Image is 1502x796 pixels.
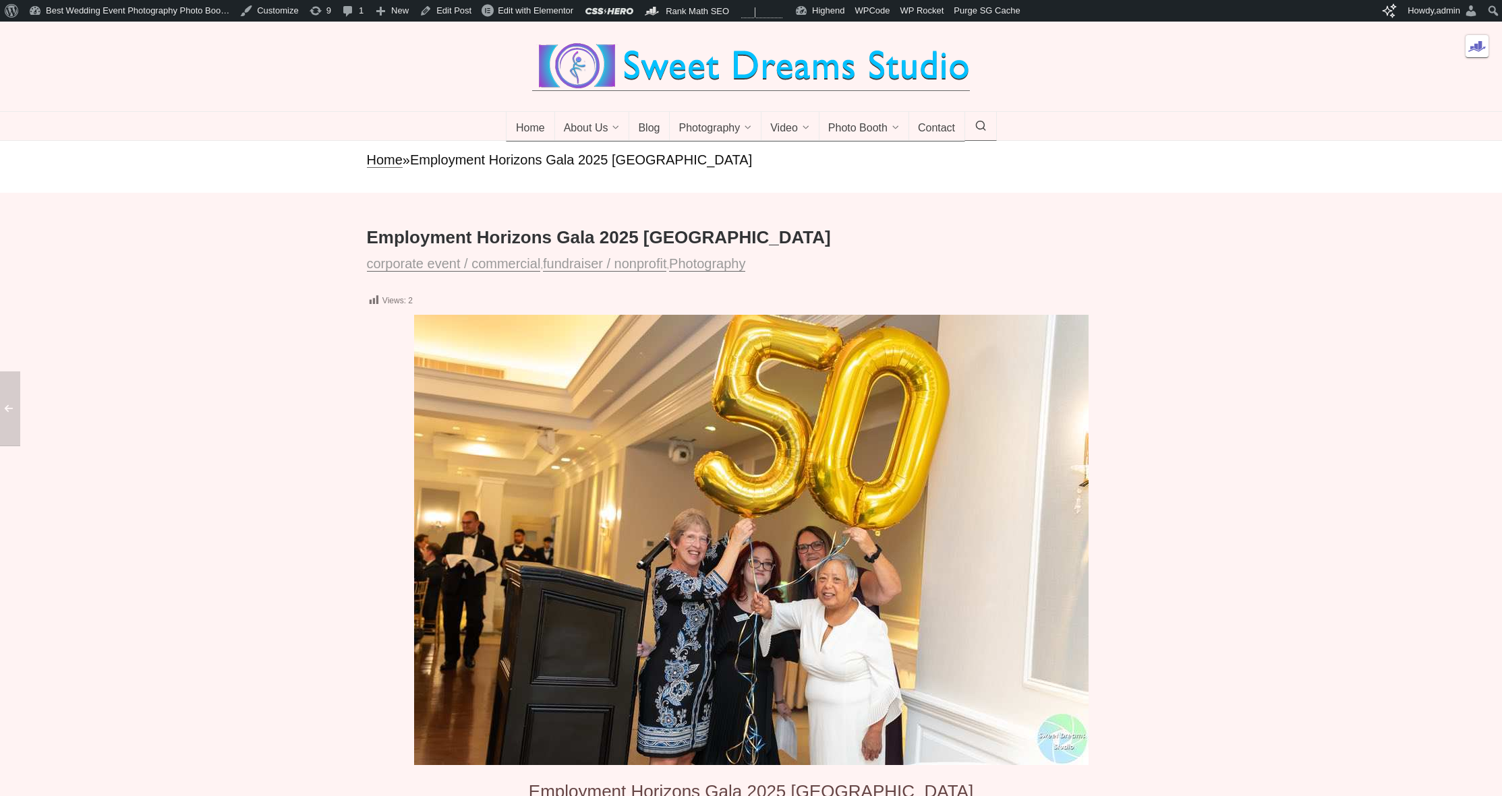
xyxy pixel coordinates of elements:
[564,122,608,135] span: About Us
[554,112,630,142] a: About Us
[678,122,740,135] span: Photography
[543,256,666,272] a: fundraiser / nonprofit
[506,112,555,142] a: Home
[828,122,888,135] span: Photo Booth
[382,296,406,305] span: Views:
[403,152,410,167] span: »
[367,226,1136,249] h1: Employment Horizons Gala 2025 [GEOGRAPHIC_DATA]
[908,112,965,142] a: Contact
[629,112,670,142] a: Blog
[367,151,1136,169] nav: breadcrumbs
[819,112,909,142] a: Photo Booth
[666,6,729,16] span: Rank Math SEO
[638,122,660,135] span: Blog
[669,256,745,272] a: Photography
[367,256,541,272] a: corporate event / commercial
[498,5,573,16] span: Edit with Elementor
[408,296,413,305] span: 2
[532,42,970,90] img: Best Wedding Event Photography Photo Booth Videography NJ NY
[918,122,955,135] span: Contact
[410,152,752,167] span: Employment Horizons Gala 2025 [GEOGRAPHIC_DATA]
[1437,5,1460,16] span: admin
[761,112,819,142] a: Video
[367,260,751,270] span: , ,
[367,152,403,168] a: Home
[669,112,761,142] a: Photography
[770,122,798,135] span: Video
[516,122,545,135] span: Home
